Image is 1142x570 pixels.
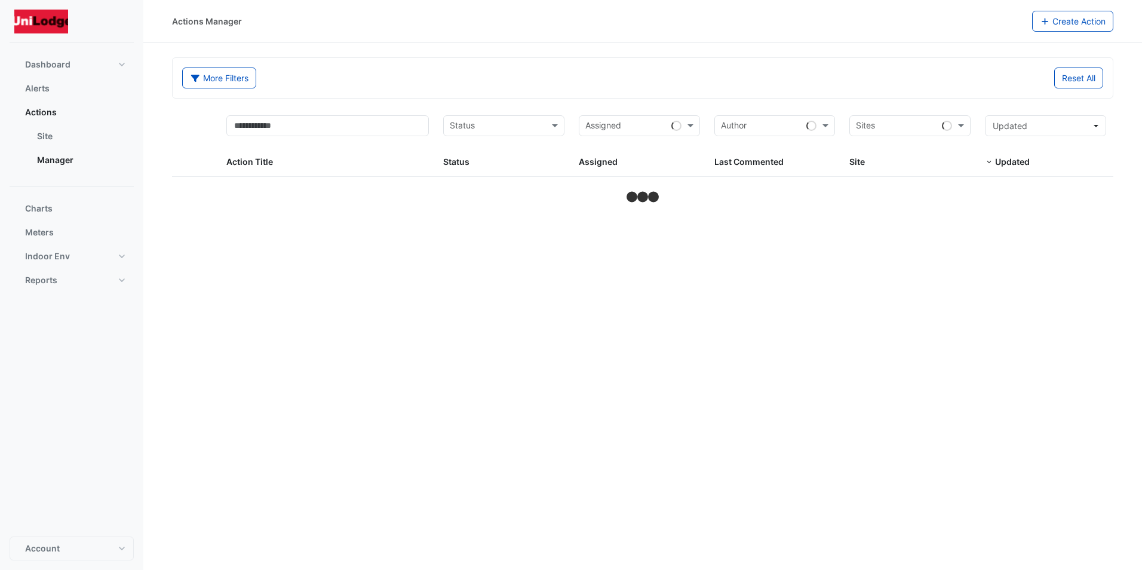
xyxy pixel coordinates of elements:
button: Reports [10,268,134,292]
button: Actions [10,100,134,124]
button: Account [10,537,134,560]
button: Reset All [1054,68,1103,88]
span: Dashboard [25,59,70,71]
button: Create Action [1032,11,1114,32]
span: Meters [25,226,54,238]
span: Site [849,157,865,167]
div: Actions Manager [172,15,242,27]
a: Manager [27,148,134,172]
span: Updated [993,121,1027,131]
div: Actions [10,124,134,177]
span: Alerts [25,82,50,94]
button: Dashboard [10,53,134,76]
button: More Filters [182,68,256,88]
button: Charts [10,197,134,220]
button: Updated [985,115,1106,136]
button: Indoor Env [10,244,134,268]
span: Account [25,543,60,554]
span: Last Commented [714,157,784,167]
button: Alerts [10,76,134,100]
span: Assigned [579,157,618,167]
span: Charts [25,203,53,214]
span: Reports [25,274,57,286]
span: Action Title [226,157,273,167]
button: Meters [10,220,134,244]
span: Updated [995,157,1030,167]
a: Site [27,124,134,148]
span: Actions [25,106,57,118]
span: Status [443,157,469,167]
img: Company Logo [14,10,68,33]
span: Indoor Env [25,250,70,262]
